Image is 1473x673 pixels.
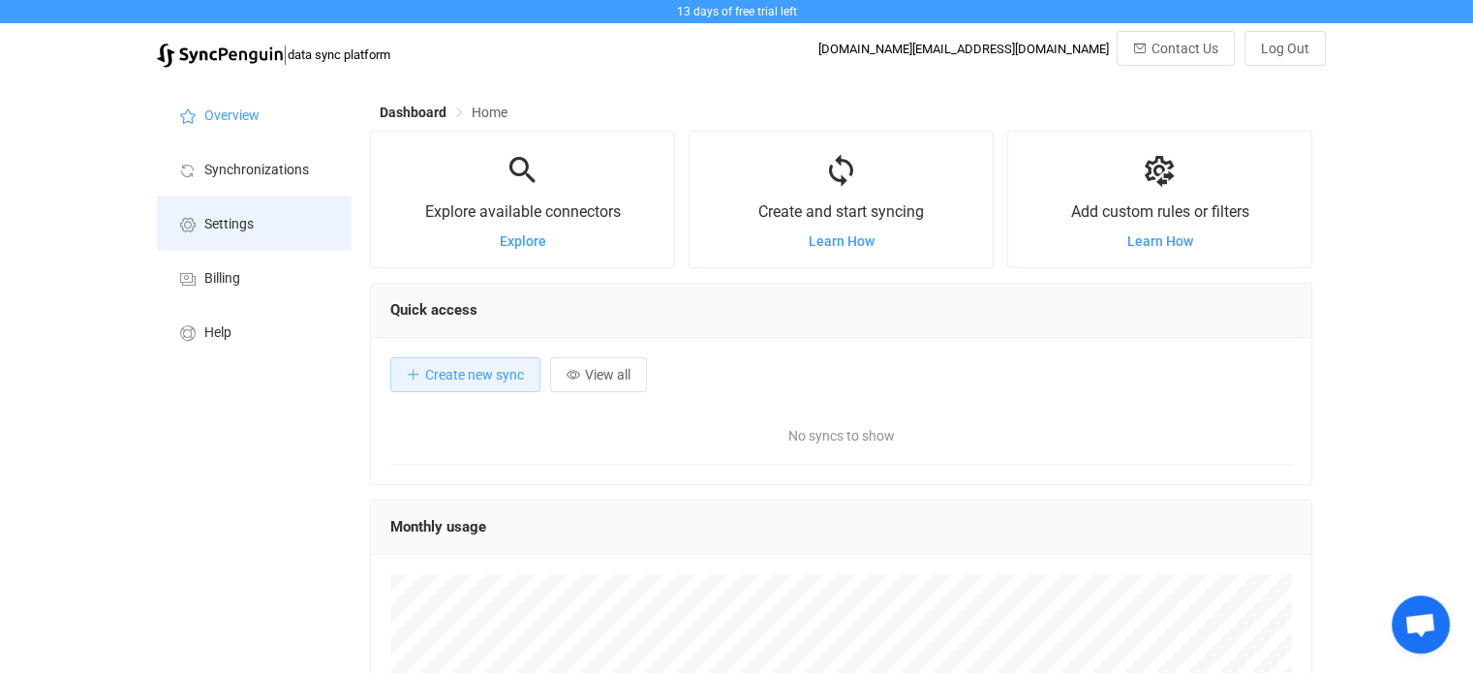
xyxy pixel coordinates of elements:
[288,47,390,62] span: data sync platform
[157,250,351,304] a: Billing
[390,518,486,535] span: Monthly usage
[283,41,288,68] span: |
[472,105,507,120] span: Home
[204,325,231,341] span: Help
[380,106,507,119] div: Breadcrumb
[585,367,630,382] span: View all
[616,407,1067,465] span: No syncs to show
[204,217,254,232] span: Settings
[157,304,351,358] a: Help
[550,357,647,392] button: View all
[1070,202,1248,221] span: Add custom rules or filters
[1126,233,1192,249] a: Learn How
[1392,596,1450,654] div: Open chat
[500,233,546,249] a: Explore
[157,87,351,141] a: Overview
[677,5,797,18] span: 13 days of free trial left
[425,202,621,221] span: Explore available connectors
[157,44,283,68] img: syncpenguin.svg
[157,196,351,250] a: Settings
[204,271,240,287] span: Billing
[1151,41,1218,56] span: Contact Us
[758,202,924,221] span: Create and start syncing
[1261,41,1309,56] span: Log Out
[390,301,477,319] span: Quick access
[809,233,875,249] a: Learn How
[157,141,351,196] a: Synchronizations
[204,163,309,178] span: Synchronizations
[425,367,524,382] span: Create new sync
[380,105,446,120] span: Dashboard
[818,42,1109,56] div: [DOMAIN_NAME][EMAIL_ADDRESS][DOMAIN_NAME]
[204,108,260,124] span: Overview
[1117,31,1235,66] button: Contact Us
[390,357,540,392] button: Create new sync
[157,41,390,68] a: |data sync platform
[1244,31,1326,66] button: Log Out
